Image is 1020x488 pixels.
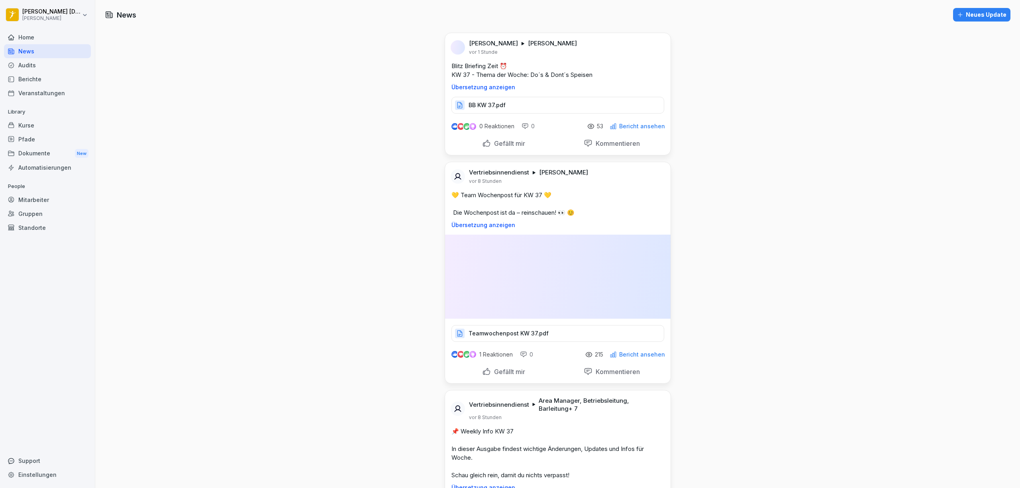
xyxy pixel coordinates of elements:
[451,332,664,340] a: Teamwochenpost KW 37.pdf
[4,146,91,161] div: Dokumente
[469,123,476,130] img: inspiring
[592,139,640,147] p: Kommentieren
[4,44,91,58] a: News
[4,58,91,72] a: Audits
[595,351,603,358] p: 215
[479,351,513,358] p: 1 Reaktionen
[451,62,664,79] p: Blitz Briefing Zeit ⏰ KW 37 - Thema der Woche: Do´s & Dont´s Speisen
[4,454,91,468] div: Support
[469,49,498,55] p: vor 1 Stunde
[4,221,91,235] a: Standorte
[4,161,91,174] a: Automatisierungen
[451,123,458,129] img: like
[4,146,91,161] a: DokumenteNew
[463,351,470,358] img: celebrate
[491,368,525,376] p: Gefällt mir
[469,401,529,409] p: Vertriebsinnendienst
[4,106,91,118] p: Library
[469,351,476,358] img: inspiring
[4,132,91,146] a: Pfade
[619,123,665,129] p: Bericht ansehen
[4,180,91,193] p: People
[4,72,91,86] a: Berichte
[451,104,664,112] a: BB KW 37.pdf
[451,84,664,90] p: Übersetzung anzeigen
[957,10,1006,19] div: Neues Update
[619,351,665,358] p: Bericht ansehen
[520,351,533,359] div: 0
[528,39,577,47] p: [PERSON_NAME]
[479,123,514,129] p: 0 Reaktionen
[451,222,664,228] p: Übersetzung anzeigen
[4,118,91,132] a: Kurse
[463,123,470,130] img: celebrate
[539,397,661,413] p: Area Manager, Betriebsleitung, Barleitung + 7
[469,414,502,421] p: vor 8 Stunden
[4,86,91,100] a: Veranstaltungen
[458,123,464,129] img: love
[22,16,80,21] p: [PERSON_NAME]
[469,329,549,337] p: Teamwochenpost KW 37.pdf
[451,427,664,480] p: 📌 Weekly Info KW 37 In dieser Ausgabe findest wichtige Änderungen, Updates und Infos für Woche. S...
[953,8,1010,22] button: Neues Update
[451,351,458,358] img: like
[469,39,518,47] p: [PERSON_NAME]
[75,149,88,158] div: New
[597,123,603,129] p: 53
[4,30,91,44] a: Home
[522,122,535,130] div: 0
[469,101,506,109] p: BB KW 37.pdf
[469,178,502,184] p: vor 8 Stunden
[4,468,91,482] a: Einstellungen
[469,169,529,176] p: Vertriebsinnendienst
[491,139,525,147] p: Gefällt mir
[22,8,80,15] p: [PERSON_NAME] [DEMOGRAPHIC_DATA]
[451,191,664,217] p: 💛 Team Wochenpost für KW 37 💛 Die Wochenpost ist da – reinschauen! 👀 😊
[4,207,91,221] a: Gruppen
[4,193,91,207] a: Mitarbeiter
[539,169,588,176] p: [PERSON_NAME]
[117,10,136,20] h1: News
[458,351,464,357] img: love
[592,368,640,376] p: Kommentieren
